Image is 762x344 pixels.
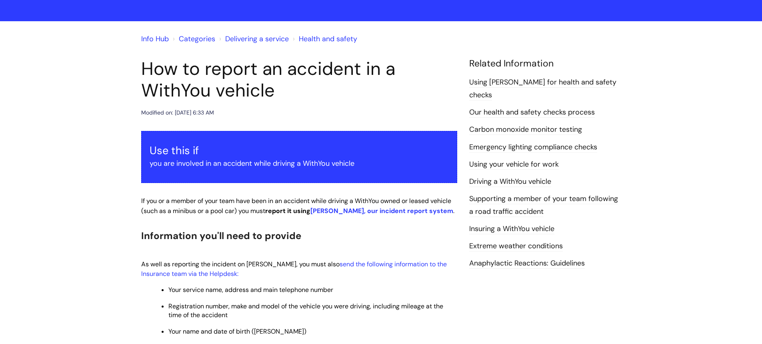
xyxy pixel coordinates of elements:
[469,77,616,101] a: Using [PERSON_NAME] for health and safety checks
[217,32,289,45] li: Delivering a service
[179,34,215,44] a: Categories
[171,32,215,45] li: Solution home
[265,207,310,215] strong: report it using
[469,194,618,217] a: Supporting a member of your team following a road traffic accident
[168,286,333,294] span: Your service name, address and main telephone number
[310,207,453,215] a: [PERSON_NAME], our incident report system
[141,34,169,44] a: Info Hub
[469,177,551,187] a: Driving a WithYou vehicle
[225,34,289,44] a: Delivering a service
[299,34,357,44] a: Health and safety
[469,107,595,118] a: Our health and safety checks process
[469,241,563,251] a: Extreme weather conditions
[469,58,621,69] h4: Related Information
[141,108,214,118] div: Modified on: [DATE] 6:33 AM
[291,32,357,45] li: Health and safety
[168,302,443,319] span: Registration number, make and model of the vehicle you were driving, including mileage at the tim...
[469,125,582,135] a: Carbon monoxide monitor testing
[469,142,597,153] a: Emergency lighting compliance checks
[141,229,301,242] span: Information you'll need to provide
[168,327,306,336] span: Your name and date of birth ([PERSON_NAME])
[150,144,449,157] h3: Use this if
[469,224,554,234] a: Insuring a WithYou vehicle
[469,258,585,269] a: Anaphylactic Reactions: Guidelines
[469,159,559,170] a: Using your vehicle for work
[141,260,447,278] span: As well as reporting the incident on [PERSON_NAME], you must also
[141,58,457,101] h1: How to report an accident in a WithYou vehicle
[150,157,449,170] p: you are involved in an accident while driving a WithYou vehicle
[141,197,454,215] span: If you or a member of your team have been in an accident while driving a WithYou owned or leased ...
